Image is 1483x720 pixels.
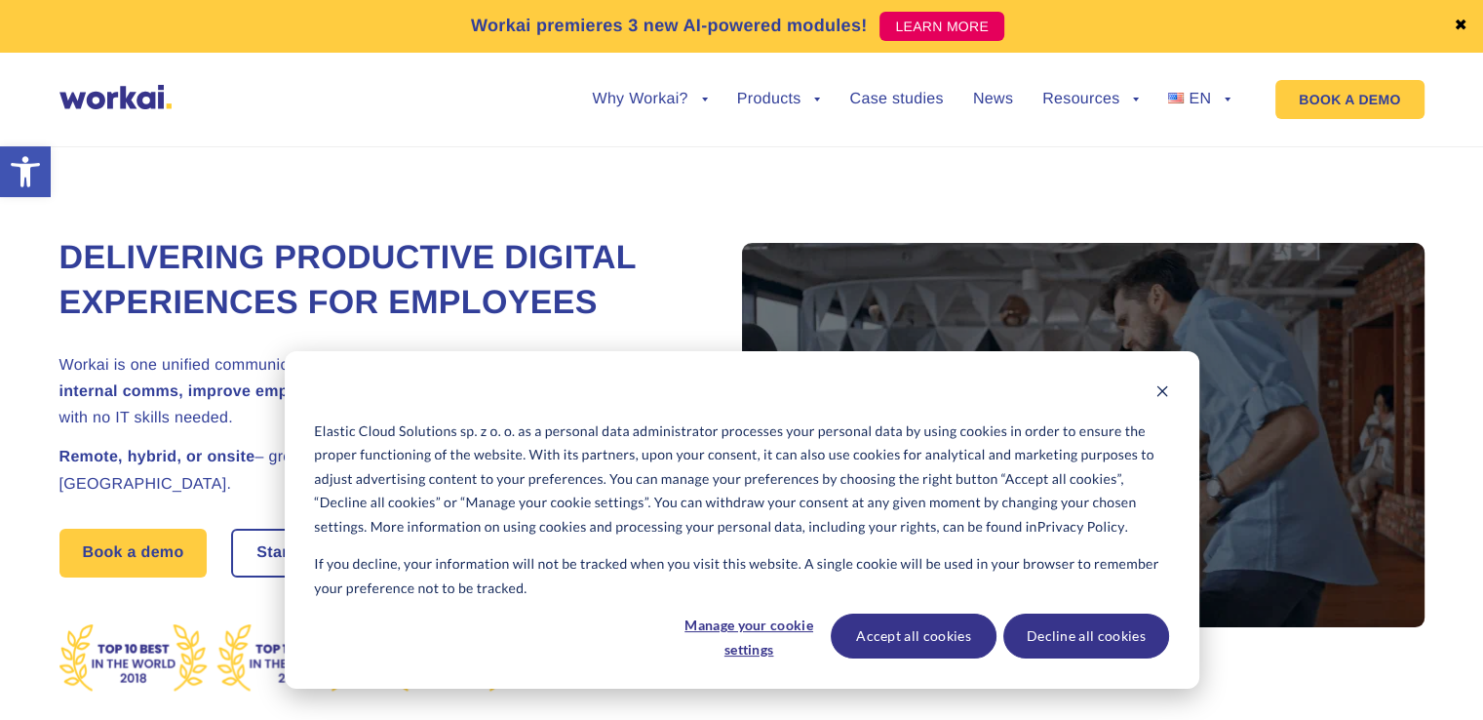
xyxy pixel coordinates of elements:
a: Case studies [849,92,943,107]
p: Workai premieres 3 new AI-powered modules! [471,13,868,39]
a: Resources [1042,92,1139,107]
h1: Delivering Productive Digital Experiences for Employees [59,236,693,326]
a: News [973,92,1013,107]
h2: Workai is one unified communication platform that helps you conduct – with no IT skills needed. [59,352,693,432]
button: Manage your cookie settings [674,614,824,659]
div: Play video [742,243,1424,627]
span: EN [1189,91,1211,107]
p: Elastic Cloud Solutions sp. z o. o. as a personal data administrator processes your personal data... [314,420,1168,540]
p: If you decline, your information will not be tracked when you visit this website. A single cookie... [314,552,1168,600]
a: LEARN MORE [879,12,1004,41]
button: Dismiss cookie banner [1155,381,1169,406]
strong: Remote, hybrid, or onsite [59,449,255,465]
a: Products [737,92,821,107]
a: ✖ [1454,19,1467,34]
a: BOOK A DEMO [1275,80,1424,119]
a: Start free30-daytrial [233,531,443,576]
a: Book a demo [59,529,208,578]
button: Accept all cookies [831,614,996,659]
button: Decline all cookies [1003,614,1169,659]
a: Why Workai? [592,92,707,107]
div: Cookie banner [285,351,1199,689]
a: Privacy Policy [1037,515,1125,540]
h2: – great digital employee experience happens in [GEOGRAPHIC_DATA]. [59,444,693,497]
